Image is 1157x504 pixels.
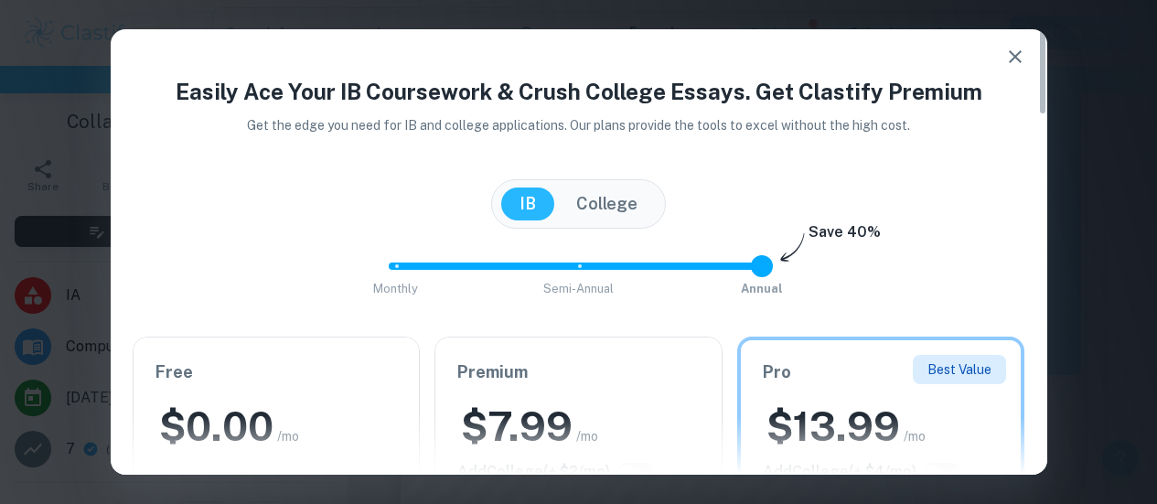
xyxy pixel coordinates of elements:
h6: Free [155,359,398,385]
h6: Pro [763,359,1000,385]
span: Monthly [373,282,418,295]
p: Get the edge you need for IB and college applications. Our plans provide the tools to excel witho... [221,115,936,135]
h6: Premium [457,359,700,385]
h4: Easily Ace Your IB Coursework & Crush College Essays. Get Clastify Premium [133,75,1025,108]
p: Best Value [927,359,991,380]
span: Semi-Annual [543,282,614,295]
span: Annual [741,282,783,295]
img: subscription-arrow.svg [780,232,805,263]
h2: $ 13.99 [766,400,900,454]
h2: $ 7.99 [461,400,573,454]
h6: Save 40% [809,221,881,252]
button: IB [501,188,554,220]
button: College [558,188,656,220]
h2: $ 0.00 [159,400,273,454]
